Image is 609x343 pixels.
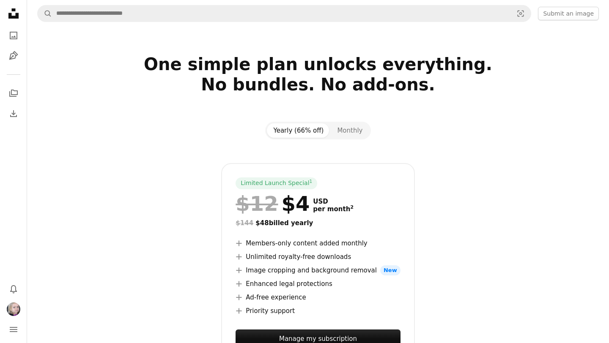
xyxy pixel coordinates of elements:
a: 1 [308,179,314,188]
button: Profile [5,301,22,318]
button: Monthly [330,123,369,138]
a: Home — Unsplash [5,5,22,24]
button: Visual search [510,5,531,22]
span: per month [313,205,354,213]
li: Unlimited royalty-free downloads [236,252,400,262]
span: $144 [236,219,253,227]
button: Menu [5,321,22,338]
a: Download History [5,105,22,122]
span: New [380,265,401,275]
span: $12 [236,193,278,215]
a: Collections [5,85,22,102]
sup: 1 [310,179,313,184]
button: Search Unsplash [38,5,52,22]
span: USD [313,198,354,205]
li: Members-only content added monthly [236,238,400,248]
button: Yearly (66% off) [267,123,331,138]
div: $48 billed yearly [236,218,400,228]
img: Avatar of user Adinis [7,302,20,316]
li: Image cropping and background removal [236,265,400,275]
li: Enhanced legal protections [236,279,400,289]
button: Submit an image [538,7,599,20]
div: $4 [236,193,310,215]
sup: 2 [350,204,354,210]
a: Photos [5,27,22,44]
li: Priority support [236,306,400,316]
li: Ad-free experience [236,292,400,302]
button: Notifications [5,280,22,297]
a: 2 [348,205,355,213]
h2: One simple plan unlocks everything. No bundles. No add-ons. [44,54,592,115]
form: Find visuals sitewide [37,5,531,22]
div: Limited Launch Special [236,177,317,189]
a: Illustrations [5,47,22,64]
